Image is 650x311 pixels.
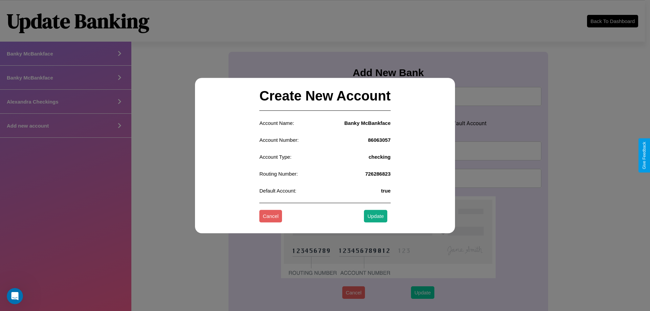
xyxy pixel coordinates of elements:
p: Default Account: [259,186,296,195]
button: Update [364,210,387,223]
p: Account Number: [259,135,299,145]
h4: 726286823 [365,171,391,177]
h4: 86063057 [368,137,391,143]
button: Cancel [259,210,282,223]
p: Account Name: [259,118,294,128]
h4: checking [369,154,391,160]
h2: Create New Account [259,82,391,111]
div: Give Feedback [642,142,647,169]
iframe: Intercom live chat [7,288,23,304]
h4: Banky McBankface [344,120,391,126]
p: Routing Number: [259,169,298,178]
h4: true [381,188,390,194]
p: Account Type: [259,152,291,161]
